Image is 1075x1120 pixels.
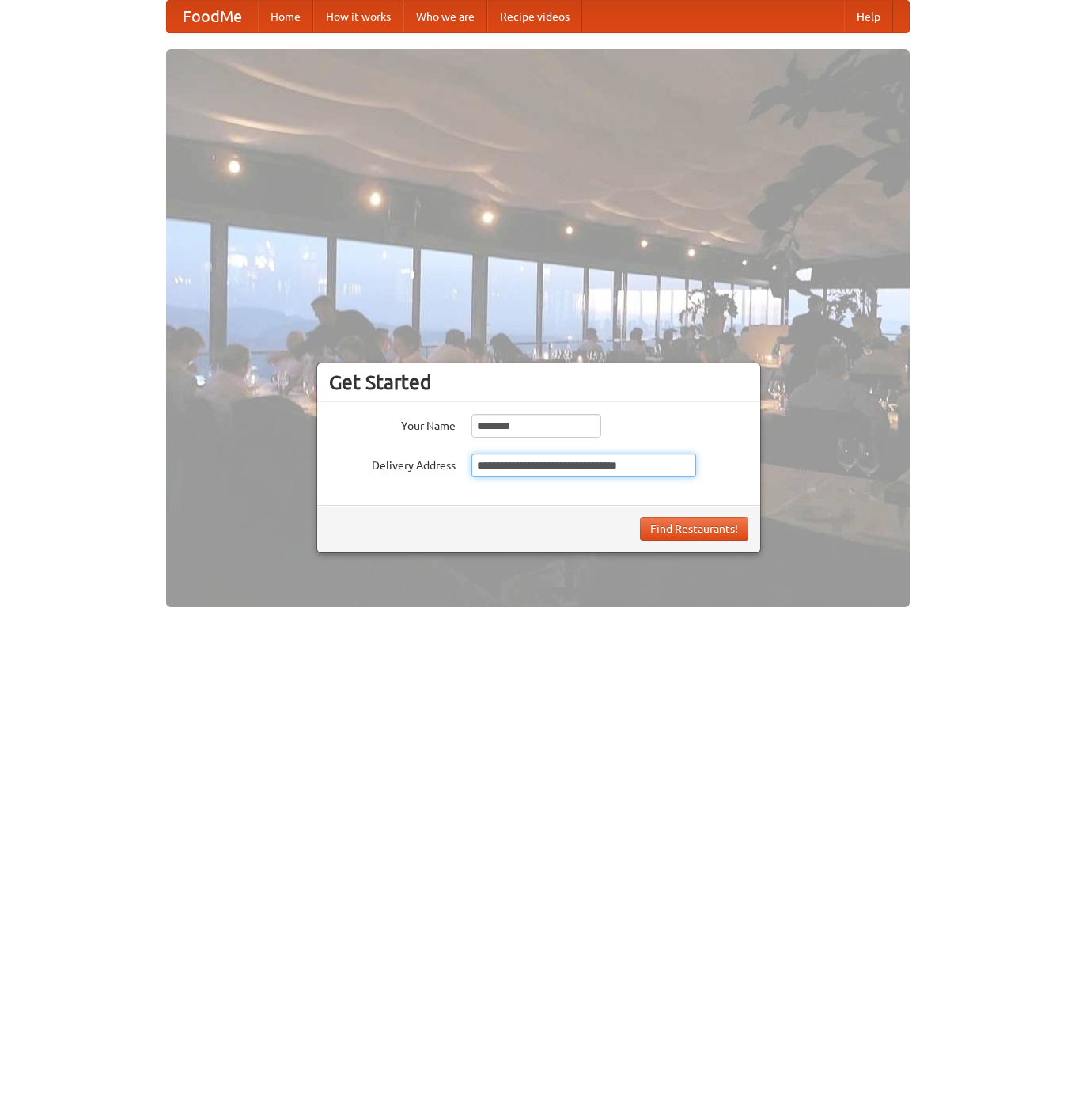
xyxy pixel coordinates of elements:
label: Delivery Address [329,454,456,473]
button: Find Restaurants! [640,517,748,541]
a: Home [258,1,313,32]
a: FoodMe [167,1,258,32]
a: Help [844,1,893,32]
a: Who we are [403,1,487,32]
label: Your Name [329,414,456,434]
h3: Get Started [329,370,748,394]
a: Recipe videos [487,1,582,32]
a: How it works [313,1,403,32]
